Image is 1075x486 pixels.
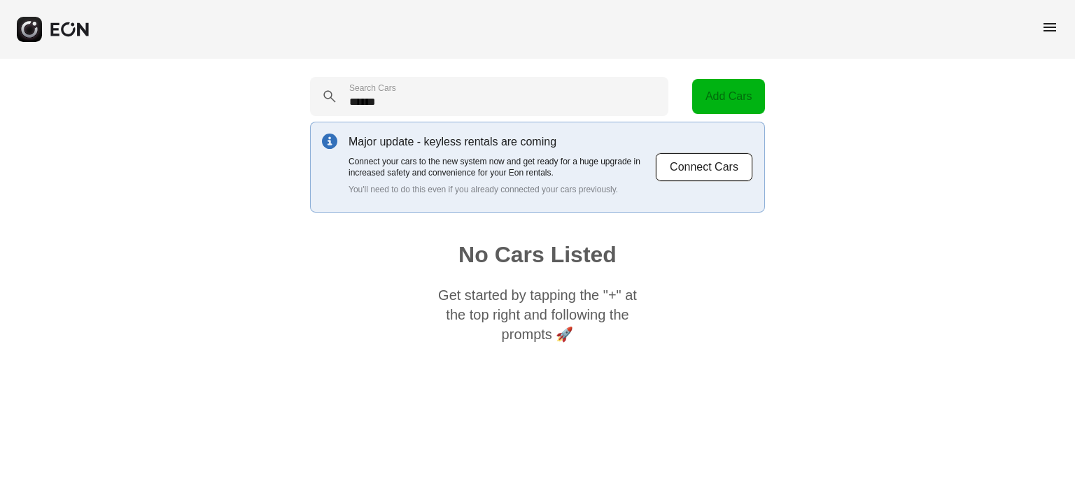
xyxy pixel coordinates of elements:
img: info [322,134,337,149]
h1: No Cars Listed [458,246,617,263]
span: menu [1041,19,1058,36]
p: You'll need to do this even if you already connected your cars previously. [349,184,655,195]
p: Major update - keyless rentals are coming [349,134,655,150]
button: Connect Cars [655,152,753,182]
label: Search Cars [349,83,396,94]
p: Connect your cars to the new system now and get ready for a huge upgrade in increased safety and ... [349,156,655,178]
p: Get started by tapping the "+" at the top right and following the prompts 🚀 [433,285,642,344]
